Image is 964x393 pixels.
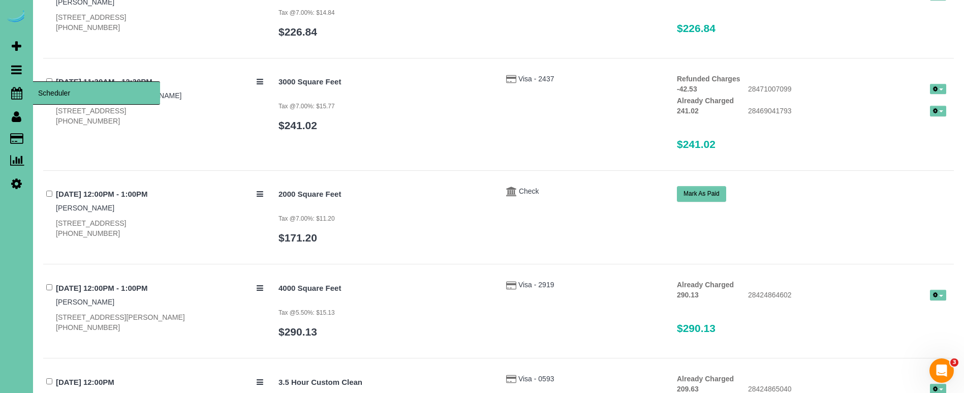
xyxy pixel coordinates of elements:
a: [PERSON_NAME] [56,204,114,212]
div: 28469041793 [740,106,954,118]
small: Tax @7.00%: $11.20 [278,215,335,222]
iframe: Intercom live chat [929,358,954,383]
a: Visa - 2919 [518,281,554,289]
a: Check [519,187,539,195]
strong: 290.13 [677,291,699,299]
strong: 241.02 [677,107,699,115]
small: Tax @7.00%: $15.77 [278,103,335,110]
h4: [DATE] 12:00PM - 1:00PM [56,190,263,199]
a: $226.84 [278,26,317,38]
div: [STREET_ADDRESS][PERSON_NAME] [PHONE_NUMBER] [56,312,263,332]
strong: Already Charged [677,375,734,383]
strong: Already Charged [677,281,734,289]
strong: -42.53 [677,85,697,93]
div: 28424864602 [740,290,954,302]
span: Scheduler [33,81,160,105]
strong: Refunded Charges [677,75,740,83]
a: $171.20 [278,232,317,244]
a: Visa - 2437 [518,75,554,83]
a: [PERSON_NAME] [56,298,114,306]
a: $241.02 [278,119,317,131]
h4: 3000 Square Feet [278,78,491,86]
div: [STREET_ADDRESS] [PHONE_NUMBER] [56,218,263,238]
span: $241.02 [677,138,716,150]
div: [STREET_ADDRESS] [PHONE_NUMBER] [56,12,263,33]
h4: [DATE] 12:00PM [56,378,263,387]
div: 28471007099 [740,84,954,96]
small: Tax @7.00%: $14.84 [278,9,335,16]
strong: 209.63 [677,385,699,393]
strong: Already Charged [677,97,734,105]
button: Mark As Paid [677,186,726,202]
span: $290.13 [677,322,716,334]
a: Visa - 0593 [518,375,554,383]
span: $226.84 [677,22,716,34]
span: 3 [950,358,958,367]
h4: [DATE] 11:30AM - 12:30PM [56,78,263,86]
h4: 4000 Square Feet [278,284,491,293]
h4: 2000 Square Feet [278,190,491,199]
h4: [DATE] 12:00PM - 1:00PM [56,284,263,293]
a: $290.13 [278,326,317,338]
small: Tax @5.50%: $15.13 [278,309,335,316]
h4: 3.5 Hour Custom Clean [278,378,491,387]
div: [STREET_ADDRESS] [PHONE_NUMBER] [56,106,263,126]
img: Automaid Logo [6,10,26,24]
